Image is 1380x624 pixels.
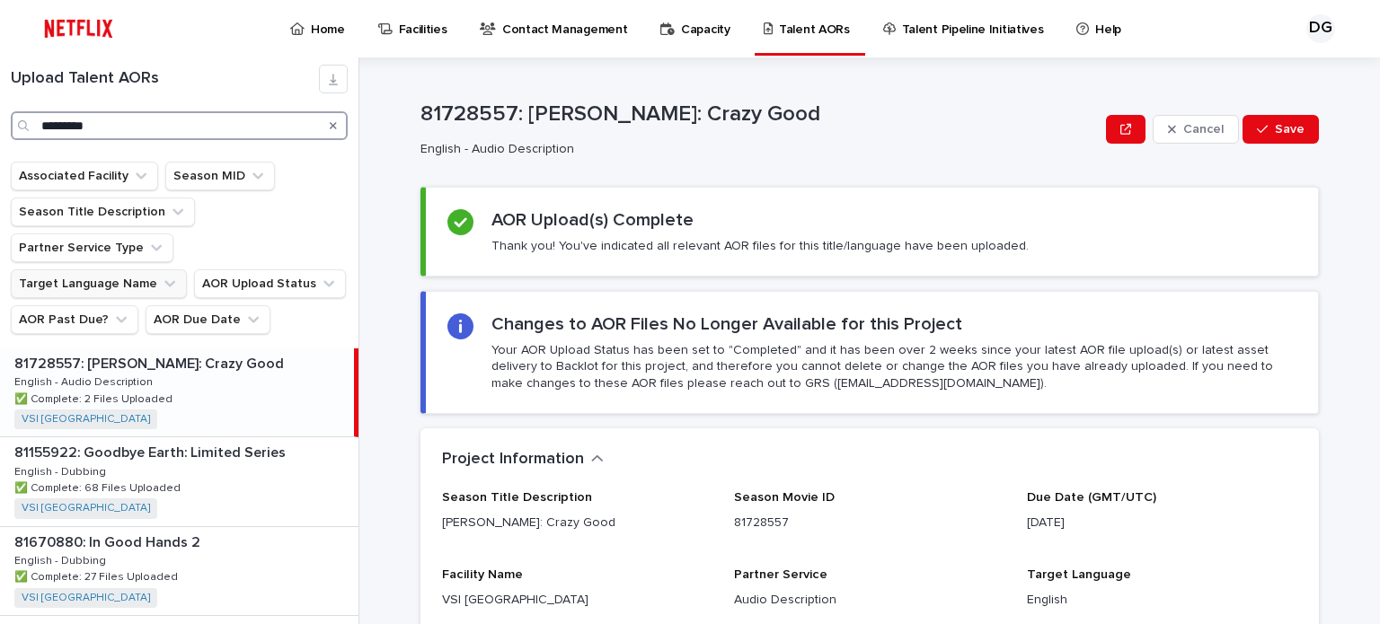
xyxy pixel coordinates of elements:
[1275,123,1305,136] span: Save
[11,269,187,298] button: Target Language Name
[22,502,150,514] a: VSI [GEOGRAPHIC_DATA]
[442,514,712,532] p: [PERSON_NAME]: Crazy Good
[11,162,158,190] button: Associated Facility
[36,11,121,47] img: ifQbXi3ZQGMSEF7WDB7W
[1243,115,1319,144] button: Save
[442,568,523,581] span: Facility Name
[14,462,110,479] p: English - Dubbing
[1306,14,1335,43] div: DG
[11,305,138,334] button: AOR Past Due?
[491,238,1029,254] p: Thank you! You've indicated all relevant AOR files for this title/language have been uploaded.
[442,450,584,470] h2: Project Information
[11,233,173,262] button: Partner Service Type
[194,269,346,298] button: AOR Upload Status
[1153,115,1239,144] button: Cancel
[734,491,835,504] span: Season Movie ID
[22,413,150,426] a: VSI [GEOGRAPHIC_DATA]
[14,352,287,373] p: 81728557: [PERSON_NAME]: Crazy Good
[734,514,1004,532] p: 81728557
[14,567,181,584] p: ✅ Complete: 27 Files Uploaded
[146,305,270,334] button: AOR Due Date
[14,441,289,461] p: 81155922: Goodbye Earth: Limited Series
[491,342,1296,391] p: Your AOR Upload Status has been set to "Completed" and it has been over 2 weeks since your latest...
[11,111,348,140] input: Search
[14,551,110,567] p: English - Dubbing
[1027,514,1297,532] p: [DATE]
[442,450,604,470] button: Project Information
[14,373,156,389] p: English - Audio Description
[1027,591,1297,610] p: English
[1027,491,1156,504] span: Due Date (GMT/UTC)
[420,101,1099,127] p: 81728557: [PERSON_NAME]: Crazy Good
[1183,123,1224,136] span: Cancel
[442,591,712,610] p: VSI [GEOGRAPHIC_DATA]
[734,568,827,581] span: Partner Service
[14,531,204,551] p: 81670880: In Good Hands 2
[11,198,195,226] button: Season Title Description
[165,162,275,190] button: Season MID
[14,479,184,495] p: ✅ Complete: 68 Files Uploaded
[420,142,1092,157] p: English - Audio Description
[491,209,694,231] h2: AOR Upload(s) Complete
[442,491,592,504] span: Season Title Description
[14,390,176,406] p: ✅ Complete: 2 Files Uploaded
[734,591,1004,610] p: Audio Description
[1027,568,1131,581] span: Target Language
[11,69,319,89] h1: Upload Talent AORs
[22,592,150,604] a: VSI [GEOGRAPHIC_DATA]
[491,313,962,335] h2: Changes to AOR Files No Longer Available for this Project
